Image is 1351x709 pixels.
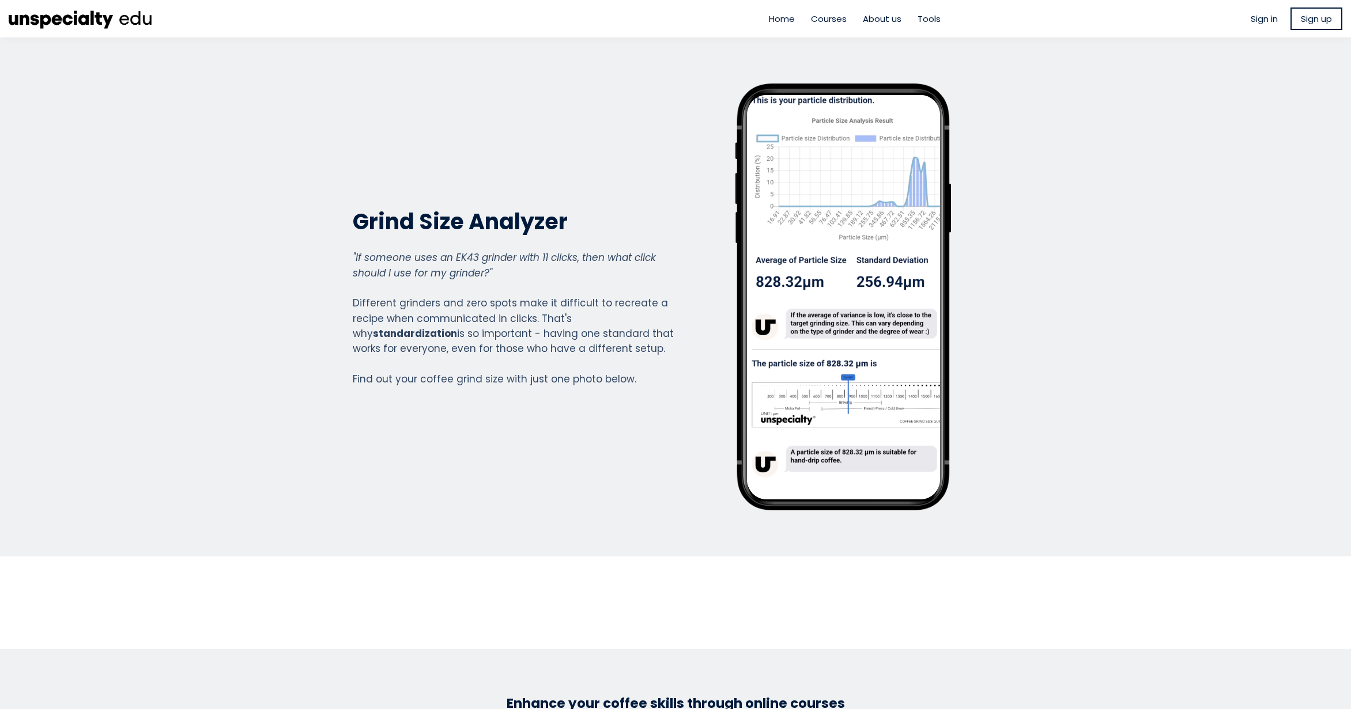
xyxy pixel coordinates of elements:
[1251,12,1278,25] a: Sign in
[353,207,674,236] h2: Grind Size Analyzer
[1301,12,1332,25] span: Sign up
[353,251,656,279] em: "If someone uses an EK43 grinder with 11 clicks, then what click should I use for my grinder?"
[863,12,901,25] a: About us
[373,327,457,340] strong: standardization
[769,12,795,25] a: Home
[353,250,674,386] div: Different grinders and zero spots make it difficult to recreate a recipe when communicated in cli...
[811,12,847,25] a: Courses
[1290,7,1342,30] a: Sign up
[918,12,941,25] a: Tools
[9,6,153,32] img: ec8cb47d53a36d742fcbd71bcb90b6e6.png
